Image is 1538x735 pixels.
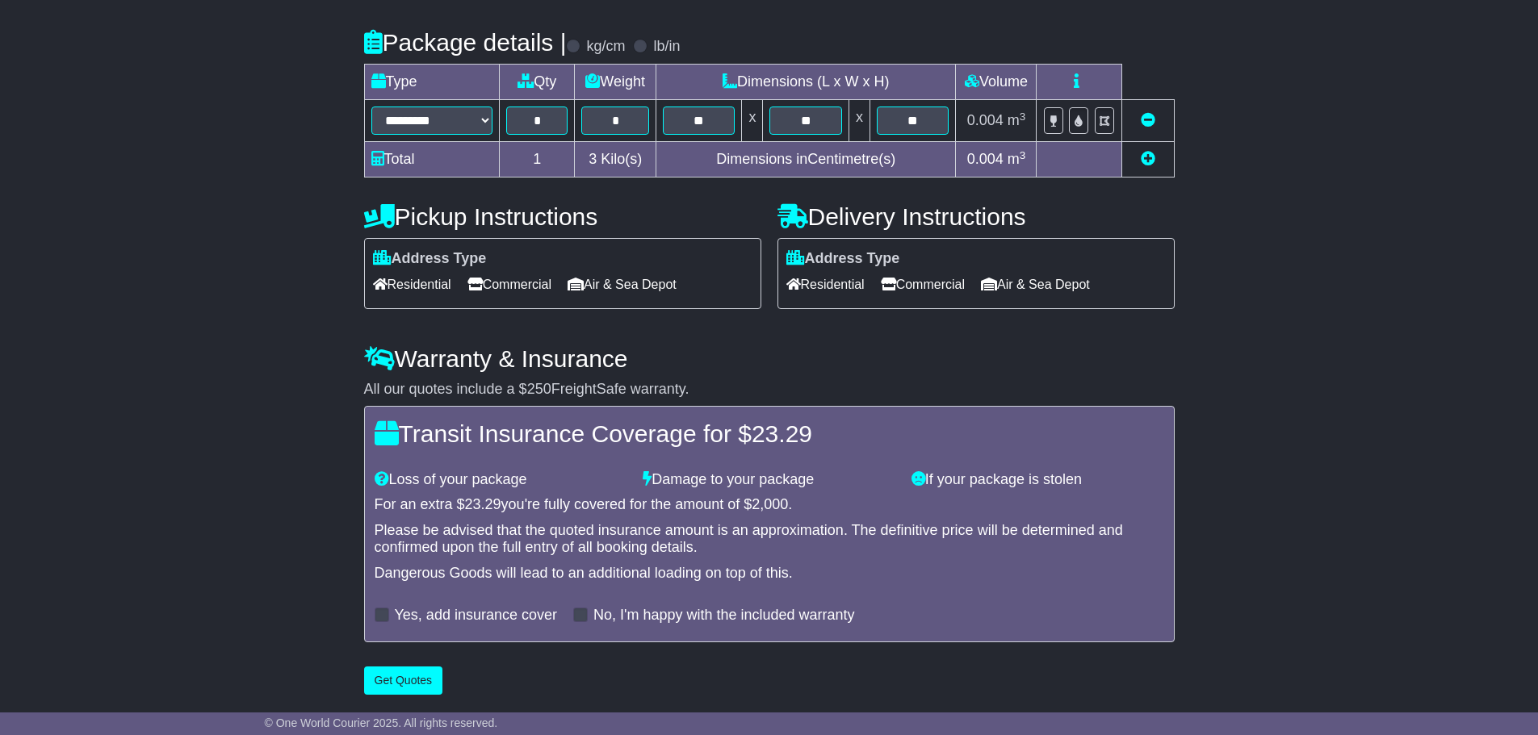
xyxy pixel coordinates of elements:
h4: Package details | [364,29,567,56]
div: For an extra $ you're fully covered for the amount of $ . [375,496,1164,514]
span: 23.29 [752,420,812,447]
span: 250 [527,381,551,397]
label: lb/in [653,38,680,56]
span: Commercial [881,272,965,297]
td: Dimensions in Centimetre(s) [656,142,956,177]
td: Weight [575,65,656,100]
span: Air & Sea Depot [981,272,1090,297]
td: Volume [956,65,1037,100]
label: No, I'm happy with the included warranty [593,607,855,624]
label: Yes, add insurance cover [395,607,557,624]
label: kg/cm [586,38,625,56]
span: m [1008,112,1026,128]
a: Remove this item [1141,112,1155,128]
h4: Transit Insurance Coverage for $ [375,420,1164,447]
label: Address Type [786,250,900,268]
td: 1 [500,142,575,177]
div: Loss of your package [367,471,635,489]
h4: Delivery Instructions [777,203,1175,230]
div: Dangerous Goods will lead to an additional loading on top of this. [375,565,1164,583]
span: 0.004 [967,151,1004,167]
button: Get Quotes [364,666,443,695]
td: x [742,100,763,142]
div: Damage to your package [635,471,903,489]
td: Type [364,65,500,100]
span: Air & Sea Depot [568,272,677,297]
span: 2,000 [752,496,788,512]
a: Add new item [1141,151,1155,167]
span: 3 [589,151,597,167]
span: © One World Courier 2025. All rights reserved. [265,716,498,729]
h4: Warranty & Insurance [364,345,1175,372]
span: 23.29 [465,496,501,512]
td: Qty [500,65,575,100]
span: Residential [786,272,865,297]
td: Kilo(s) [575,142,656,177]
h4: Pickup Instructions [364,203,761,230]
label: Address Type [373,250,487,268]
div: If your package is stolen [903,471,1172,489]
sup: 3 [1020,111,1026,123]
div: All our quotes include a $ FreightSafe warranty. [364,381,1175,399]
td: Dimensions (L x W x H) [656,65,956,100]
span: 0.004 [967,112,1004,128]
span: Residential [373,272,451,297]
span: Commercial [467,272,551,297]
sup: 3 [1020,149,1026,161]
td: Total [364,142,500,177]
div: Please be advised that the quoted insurance amount is an approximation. The definitive price will... [375,522,1164,557]
td: x [849,100,870,142]
span: m [1008,151,1026,167]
